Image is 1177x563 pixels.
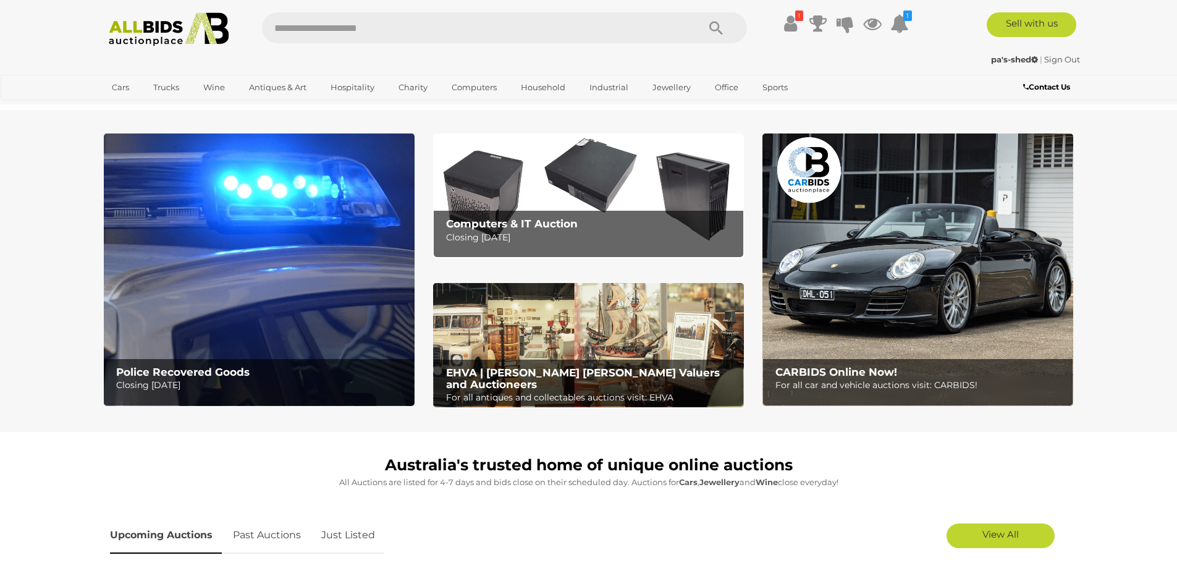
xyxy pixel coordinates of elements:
b: EHVA | [PERSON_NAME] [PERSON_NAME] Valuers and Auctioneers [446,366,720,391]
button: Search [685,12,747,43]
span: View All [982,528,1019,540]
strong: Cars [679,477,698,487]
i: 1 [903,11,912,21]
a: Cars [104,77,137,98]
span: | [1040,54,1042,64]
a: Charity [390,77,436,98]
a: Sell with us [987,12,1076,37]
b: Contact Us [1023,82,1070,91]
a: Office [707,77,746,98]
a: Wine [195,77,233,98]
img: Computers & IT Auction [433,133,744,258]
a: Sports [754,77,796,98]
a: Antiques & Art [241,77,314,98]
p: For all antiques and collectables auctions visit: EHVA [446,390,737,405]
a: View All [947,523,1055,548]
a: Industrial [581,77,636,98]
strong: Wine [756,477,778,487]
img: Allbids.com.au [102,12,236,46]
a: Just Listed [312,517,384,554]
a: pa's-shed [991,54,1040,64]
a: 1 [890,12,909,35]
i: ! [795,11,803,21]
p: Closing [DATE] [446,230,737,245]
img: CARBIDS Online Now! [762,133,1073,406]
b: Computers & IT Auction [446,218,578,230]
a: Past Auctions [224,517,310,554]
p: All Auctions are listed for 4-7 days and bids close on their scheduled day. Auctions for , and cl... [110,475,1068,489]
a: Computers [444,77,505,98]
a: Police Recovered Goods Police Recovered Goods Closing [DATE] [104,133,415,406]
a: Contact Us [1023,80,1073,94]
a: Trucks [145,77,187,98]
a: CARBIDS Online Now! CARBIDS Online Now! For all car and vehicle auctions visit: CARBIDS! [762,133,1073,406]
strong: pa's-shed [991,54,1038,64]
img: Police Recovered Goods [104,133,415,406]
b: Police Recovered Goods [116,366,250,378]
b: CARBIDS Online Now! [775,366,897,378]
a: Household [513,77,573,98]
a: EHVA | Evans Hastings Valuers and Auctioneers EHVA | [PERSON_NAME] [PERSON_NAME] Valuers and Auct... [433,283,744,408]
h1: Australia's trusted home of unique online auctions [110,457,1068,474]
p: For all car and vehicle auctions visit: CARBIDS! [775,378,1066,393]
img: EHVA | Evans Hastings Valuers and Auctioneers [433,283,744,408]
a: Hospitality [323,77,382,98]
a: ! [782,12,800,35]
a: Sign Out [1044,54,1080,64]
a: [GEOGRAPHIC_DATA] [104,98,208,118]
p: Closing [DATE] [116,378,407,393]
a: Upcoming Auctions [110,517,222,554]
strong: Jewellery [699,477,740,487]
a: Jewellery [644,77,699,98]
a: Computers & IT Auction Computers & IT Auction Closing [DATE] [433,133,744,258]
